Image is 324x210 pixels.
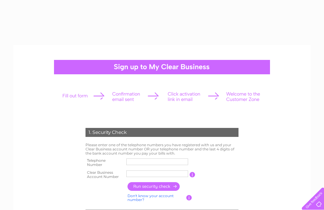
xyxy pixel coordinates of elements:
div: 1. Security Check [85,128,238,137]
input: Information [190,172,195,177]
th: Telephone Number [84,157,125,169]
a: Don't know your account number? [127,194,174,202]
input: Information [186,195,192,200]
th: Clear Business Account Number [84,169,125,181]
td: Please enter one of the telephone numbers you have registered with us and your Clear Business acc... [84,141,240,157]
